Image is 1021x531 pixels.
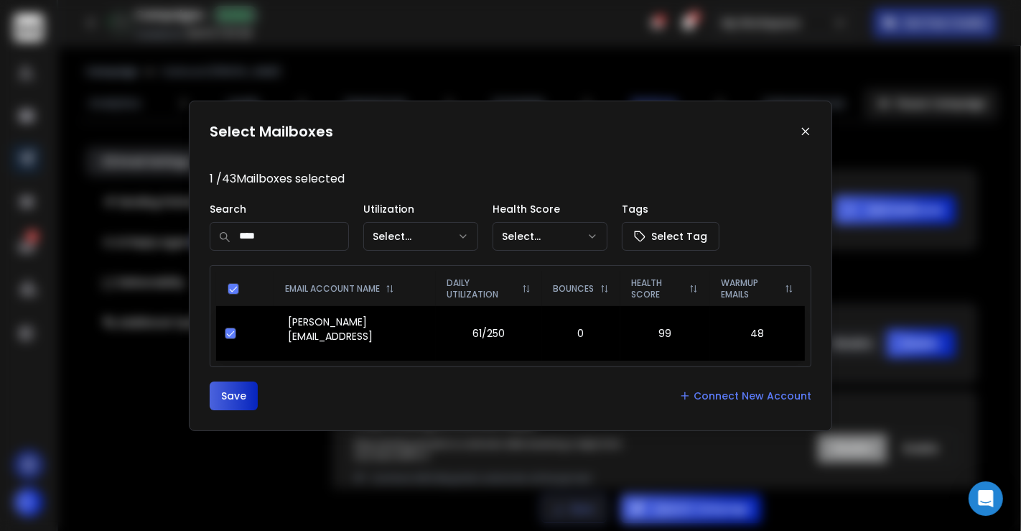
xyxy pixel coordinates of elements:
p: 1 / 43 Mailboxes selected [210,170,811,188]
p: Utilization [363,202,478,216]
p: Search [210,202,349,216]
p: Tags [622,202,719,216]
div: EMAIL ACCOUNT NAME [285,283,424,295]
button: Save [210,382,258,410]
a: Connect New Account [679,389,811,403]
td: 61/250 [436,306,542,361]
td: 99 [620,306,710,361]
button: Select... [493,222,607,251]
p: Health Score [493,202,607,216]
p: HEALTH SCORE [632,277,684,300]
button: Select... [363,222,478,251]
p: DAILY UTILIZATION [447,277,516,300]
div: Open Intercom Messenger [969,481,1003,516]
p: BOUNCES [554,283,595,295]
h1: Select Mailboxes [210,121,333,142]
td: 48 [709,306,805,361]
p: [PERSON_NAME][EMAIL_ADDRESS] [288,315,427,343]
p: 0 [551,326,612,341]
p: WARMUP EMAILS [721,277,779,300]
button: Select Tag [622,222,719,251]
